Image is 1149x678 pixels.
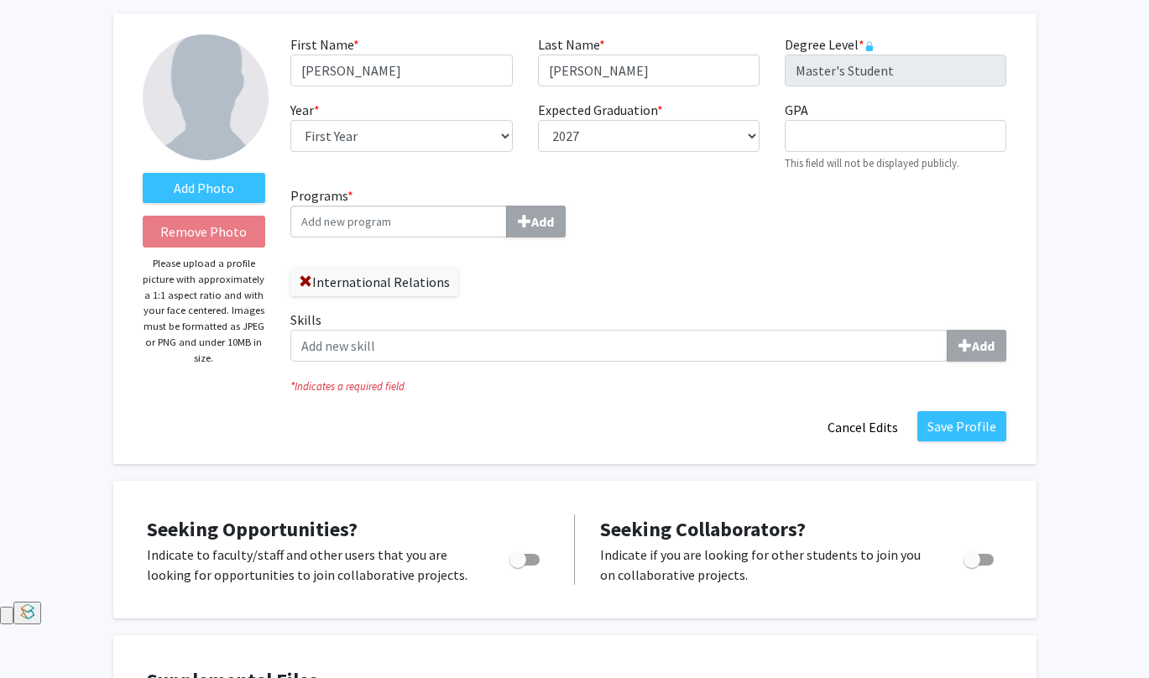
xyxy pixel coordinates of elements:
[290,330,948,362] input: SkillsAdd
[147,516,358,542] span: Seeking Opportunities?
[290,185,636,237] label: Programs
[957,545,1003,570] div: Toggle
[290,100,320,120] label: Year
[503,545,549,570] div: Toggle
[290,310,1006,362] label: Skills
[506,206,566,237] button: Programs*
[538,34,605,55] label: Last Name
[290,206,507,237] input: Programs*Add
[785,156,959,169] small: This field will not be displayed publicly.
[143,216,266,248] button: Remove Photo
[13,602,71,665] iframe: Chat
[531,213,554,230] b: Add
[290,34,359,55] label: First Name
[143,34,269,160] img: Profile Picture
[947,330,1006,362] button: Skills
[600,545,932,585] p: Indicate if you are looking for other students to join you on collaborative projects.
[538,100,663,120] label: Expected Graduation
[864,41,875,51] svg: This information is provided and automatically updated by Johns Hopkins University and is not edi...
[785,100,808,120] label: GPA
[143,173,266,203] label: AddProfile Picture
[600,516,806,542] span: Seeking Collaborators?
[917,411,1006,441] button: Save Profile
[785,34,875,55] label: Degree Level
[143,256,266,366] p: Please upload a profile picture with approximately a 1:1 aspect ratio and with your face centered...
[972,337,995,354] b: Add
[290,268,458,296] label: International Relations
[817,411,909,443] button: Cancel Edits
[147,545,478,585] p: Indicate to faculty/staff and other users that you are looking for opportunities to join collabor...
[290,378,1006,394] i: Indicates a required field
